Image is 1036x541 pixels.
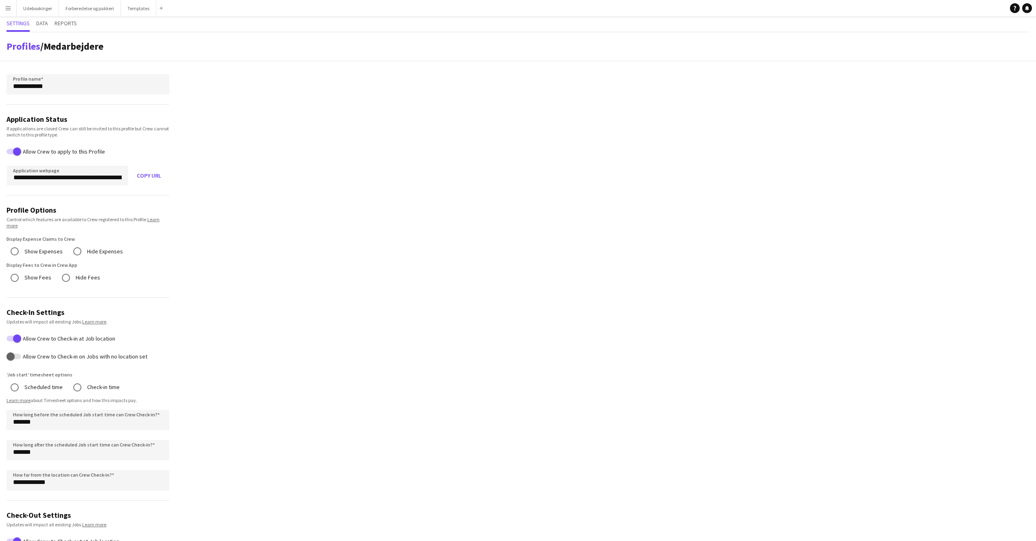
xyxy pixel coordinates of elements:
[7,205,169,215] h3: Profile Options
[7,20,30,26] span: Settings
[121,0,156,16] button: Templates
[23,271,51,284] label: Show Fees
[82,319,106,325] a: Learn more
[7,510,169,520] h3: Check-Out Settings
[21,148,105,155] label: Allow Crew to apply to this Profile
[21,353,147,360] label: Allow Crew to Check-in on Jobs with no location set
[7,114,169,124] h3: Application Status
[7,372,72,378] label: ‘Job start’ timesheet options
[129,166,169,185] button: Copy URL
[23,245,63,258] label: Show Expenses
[7,236,75,242] label: Display Expense Claims to Crew
[7,40,40,53] a: Profiles
[7,40,103,53] h1: /
[7,397,31,403] a: Learn more
[23,381,63,394] label: Scheduled time
[7,262,77,268] label: Display Fees to Crew in Crew App
[82,521,106,528] a: Learn more
[85,381,120,394] label: Check-in time
[7,397,169,403] div: about Timesheet options and how this impacts pay.
[7,308,169,317] h3: Check-In Settings
[7,319,169,325] div: Updates will impact all existing Jobs. .
[59,0,121,16] button: Forberedelse og pakkeri
[21,335,115,341] label: Allow Crew to Check-in at Job location
[17,0,59,16] button: Udebookinger
[85,245,123,258] label: Hide Expenses
[55,20,77,26] span: Reports
[7,216,160,229] a: Learn more
[74,271,100,284] label: Hide Fees
[7,521,169,528] div: Updates will impact all existing Jobs. .
[44,40,103,53] span: Medarbejdere
[7,216,169,229] div: Control which features are available to Crew registered to this Profile. .
[7,125,169,138] div: If applications are closed Crew can still be invited to this profile but Crew cannot switch to th...
[36,20,48,26] span: Data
